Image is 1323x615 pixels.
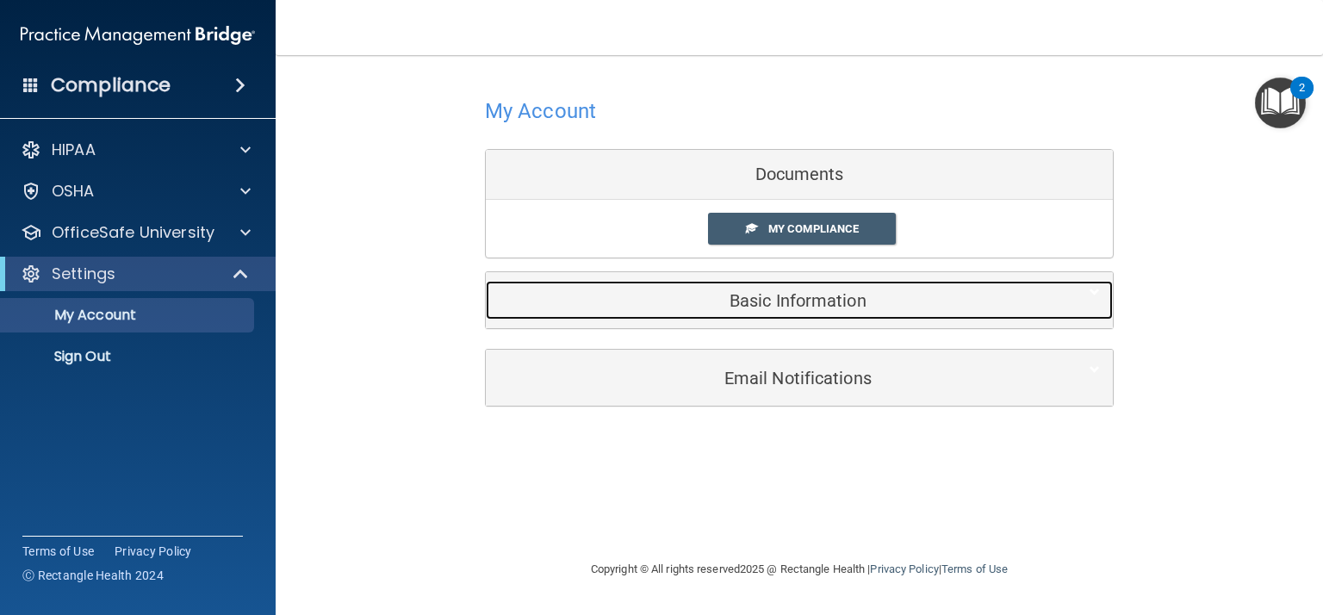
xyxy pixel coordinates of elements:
a: Terms of Use [22,543,94,560]
p: HIPAA [52,140,96,160]
div: Documents [486,150,1113,200]
div: Copyright © All rights reserved 2025 @ Rectangle Health | | [485,542,1114,597]
p: OfficeSafe University [52,222,214,243]
p: OSHA [52,181,95,202]
img: PMB logo [21,18,255,53]
a: Email Notifications [499,358,1100,397]
a: Privacy Policy [870,562,938,575]
h4: Compliance [51,73,171,97]
p: Settings [52,264,115,284]
div: 2 [1299,88,1305,110]
a: Privacy Policy [115,543,192,560]
a: OSHA [21,181,251,202]
h5: Email Notifications [499,369,1047,388]
a: OfficeSafe University [21,222,251,243]
iframe: Drift Widget Chat Controller [1026,516,1302,584]
a: HIPAA [21,140,251,160]
p: Sign Out [11,348,246,365]
h5: Basic Information [499,291,1047,310]
p: My Account [11,307,246,324]
button: Open Resource Center, 2 new notifications [1255,78,1306,128]
span: Ⓒ Rectangle Health 2024 [22,567,164,584]
h4: My Account [485,100,596,122]
a: Basic Information [499,281,1100,320]
a: Settings [21,264,250,284]
span: My Compliance [768,222,859,235]
a: Terms of Use [941,562,1008,575]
